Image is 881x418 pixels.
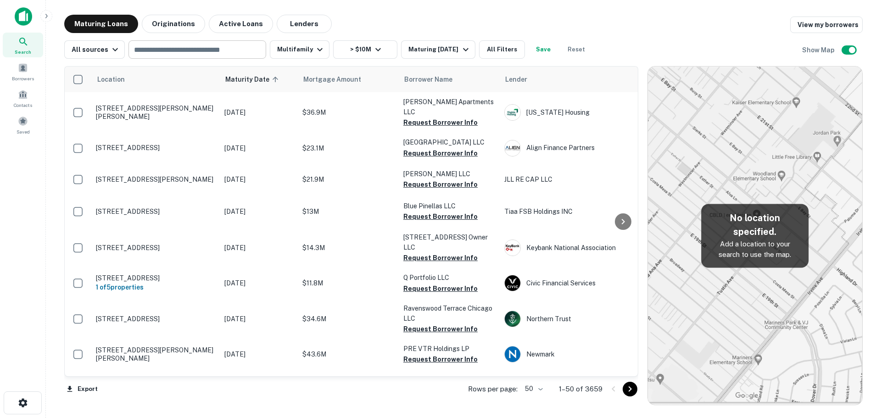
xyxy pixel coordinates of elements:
[559,384,602,395] p: 1–50 of 3659
[302,243,394,253] p: $14.3M
[403,374,495,384] p: DD Grandview 9 23 LLC
[277,15,332,33] button: Lenders
[209,15,273,33] button: Active Loans
[504,346,642,362] div: Newmark
[403,354,478,365] button: Request Borrower Info
[404,74,452,85] span: Borrower Name
[505,105,520,120] img: picture
[15,7,32,26] img: capitalize-icon.png
[96,175,215,184] p: [STREET_ADDRESS][PERSON_NAME]
[224,174,293,184] p: [DATE]
[403,179,478,190] button: Request Borrower Info
[835,345,881,389] iframe: Chat Widget
[3,33,43,57] a: Search
[403,344,495,354] p: PRE VTR Holdings LP
[403,117,478,128] button: Request Borrower Info
[15,48,31,56] span: Search
[302,107,394,117] p: $36.9M
[72,44,121,55] div: All sources
[3,86,43,111] a: Contacts
[97,74,125,85] span: Location
[17,128,30,135] span: Saved
[96,144,215,152] p: [STREET_ADDRESS]
[403,148,478,159] button: Request Borrower Info
[403,303,495,323] p: Ravenswood Terrace Chicago LLC
[224,107,293,117] p: [DATE]
[270,40,329,59] button: Multifamily
[709,211,802,239] h5: No location specified.
[220,67,298,92] th: Maturity Date
[224,206,293,217] p: [DATE]
[96,346,215,362] p: [STREET_ADDRESS][PERSON_NAME][PERSON_NAME]
[562,40,591,59] button: Reset
[468,384,518,395] p: Rows per page:
[505,311,520,327] img: picture
[91,67,220,92] th: Location
[333,40,397,59] button: > $10M
[302,349,394,359] p: $43.6M
[224,314,293,324] p: [DATE]
[401,40,475,59] button: Maturing [DATE]
[14,101,32,109] span: Contacts
[403,273,495,283] p: Q Portfolio LLC
[504,104,642,121] div: [US_STATE] Housing
[505,275,520,291] img: picture
[403,97,495,117] p: [PERSON_NAME] Apartments LLC
[3,59,43,84] a: Borrowers
[403,201,495,211] p: Blue Pinellas LLC
[224,278,293,288] p: [DATE]
[790,17,863,33] a: View my borrowers
[709,239,802,260] p: Add a location to your search to use the map.
[142,15,205,33] button: Originations
[298,67,399,92] th: Mortgage Amount
[529,40,558,59] button: Save your search to get updates of matches that match your search criteria.
[500,67,647,92] th: Lender
[302,206,394,217] p: $13M
[403,232,495,252] p: [STREET_ADDRESS] Owner LLC
[96,274,215,282] p: [STREET_ADDRESS]
[403,252,478,263] button: Request Borrower Info
[64,382,100,396] button: Export
[403,169,495,179] p: [PERSON_NAME] LLC
[504,275,642,291] div: Civic Financial Services
[302,143,394,153] p: $23.1M
[505,240,520,256] img: picture
[403,283,478,294] button: Request Borrower Info
[224,349,293,359] p: [DATE]
[521,382,544,396] div: 50
[403,323,478,334] button: Request Borrower Info
[96,244,215,252] p: [STREET_ADDRESS]
[504,174,642,184] p: JLL RE CAP LLC
[505,140,520,156] img: picture
[479,40,525,59] button: All Filters
[399,67,500,92] th: Borrower Name
[504,311,642,327] div: Northern Trust
[408,44,471,55] div: Maturing [DATE]
[302,278,394,288] p: $11.8M
[64,15,138,33] button: Maturing Loans
[302,314,394,324] p: $34.6M
[504,240,642,256] div: Keybank National Association
[96,315,215,323] p: [STREET_ADDRESS]
[3,112,43,137] a: Saved
[403,137,495,147] p: [GEOGRAPHIC_DATA] LLC
[648,67,862,405] img: map-placeholder.webp
[12,75,34,82] span: Borrowers
[403,211,478,222] button: Request Borrower Info
[96,282,215,292] h6: 1 of 5 properties
[623,382,637,396] button: Go to next page
[224,143,293,153] p: [DATE]
[802,45,836,55] h6: Show Map
[96,207,215,216] p: [STREET_ADDRESS]
[225,74,281,85] span: Maturity Date
[302,174,394,184] p: $21.9M
[505,346,520,362] img: picture
[64,40,125,59] button: All sources
[505,74,527,85] span: Lender
[96,104,215,121] p: [STREET_ADDRESS][PERSON_NAME][PERSON_NAME]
